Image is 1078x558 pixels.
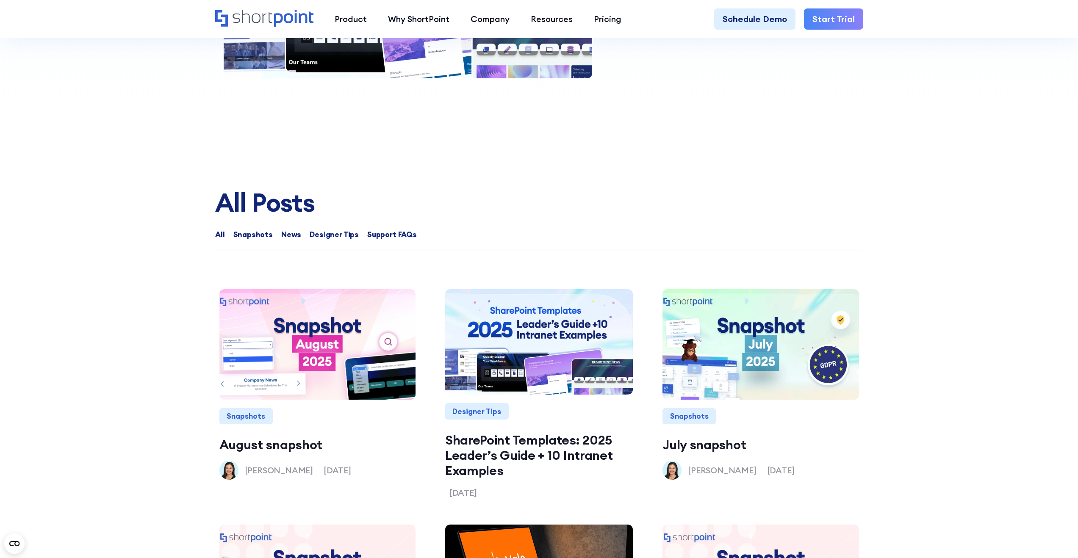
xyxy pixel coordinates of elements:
div: Product [335,13,367,25]
a: SharePoint Templates: 2025 Leader’s Guide + 10 Intranet Examples [445,432,633,478]
div: Why ShortPoint [388,13,449,25]
a: July snapshot [662,437,859,452]
a: Company [460,8,520,30]
div: Designer Tips [445,403,509,420]
p: [PERSON_NAME] [688,464,756,477]
a: Schedule Demo [714,8,795,30]
div: Snapshots [662,408,716,425]
p: [DATE] [449,486,477,499]
div: Resources [531,13,573,25]
button: Open CMP widget [4,533,25,554]
a: Why ShortPoint [377,8,460,30]
p: [DATE] [324,464,351,477]
div: All Posts [215,188,863,216]
p: [PERSON_NAME] [245,464,313,477]
p: [DATE] [767,464,795,477]
div: Snapshots [219,408,273,425]
span: Designer Tips [310,229,359,240]
span: Snapshots [233,229,273,240]
a: Product [324,8,377,30]
span: Support FAQs [367,229,417,240]
a: August snapshot [219,437,416,452]
iframe: Chat Widget [926,460,1078,558]
a: All [215,231,225,238]
span: News [281,229,301,240]
div: Company [471,13,510,25]
form: Email Form [215,229,863,251]
a: Pricing [583,8,632,30]
a: Home [215,10,314,28]
div: Pricing [594,13,621,25]
a: Resources [520,8,583,30]
a: Start Trial [804,8,863,30]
